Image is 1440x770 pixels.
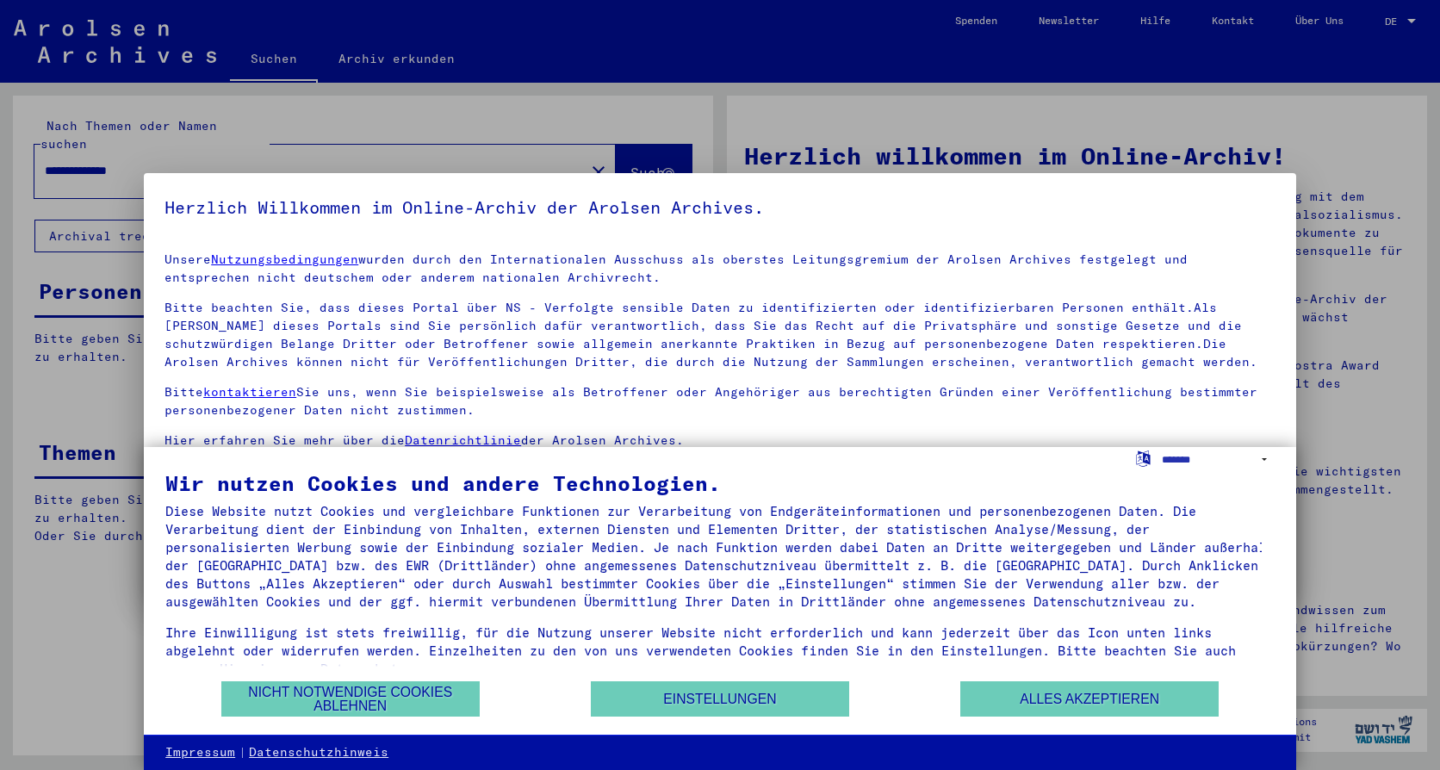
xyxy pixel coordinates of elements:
[1162,447,1275,472] select: Sprache auswählen
[960,681,1219,717] button: Alles akzeptieren
[164,194,1276,221] h5: Herzlich Willkommen im Online-Archiv der Arolsen Archives.
[165,744,235,761] a: Impressum
[221,681,480,717] button: Nicht notwendige Cookies ablehnen
[211,251,358,267] a: Nutzungsbedingungen
[203,384,296,400] a: kontaktieren
[164,251,1276,287] p: Unsere wurden durch den Internationalen Ausschuss als oberstes Leitungsgremium der Arolsen Archiv...
[165,473,1275,494] div: Wir nutzen Cookies und andere Technologien.
[249,744,388,761] a: Datenschutzhinweis
[1134,450,1152,466] label: Sprache auswählen
[164,432,1276,450] p: Hier erfahren Sie mehr über die der Arolsen Archives.
[165,624,1275,678] div: Ihre Einwilligung ist stets freiwillig, für die Nutzung unserer Website nicht erforderlich und ka...
[165,502,1275,611] div: Diese Website nutzt Cookies und vergleichbare Funktionen zur Verarbeitung von Endgeräteinformatio...
[591,681,849,717] button: Einstellungen
[164,299,1276,371] p: Bitte beachten Sie, dass dieses Portal über NS - Verfolgte sensible Daten zu identifizierten oder...
[164,383,1276,419] p: Bitte Sie uns, wenn Sie beispielsweise als Betroffener oder Angehöriger aus berechtigten Gründen ...
[405,432,521,448] a: Datenrichtlinie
